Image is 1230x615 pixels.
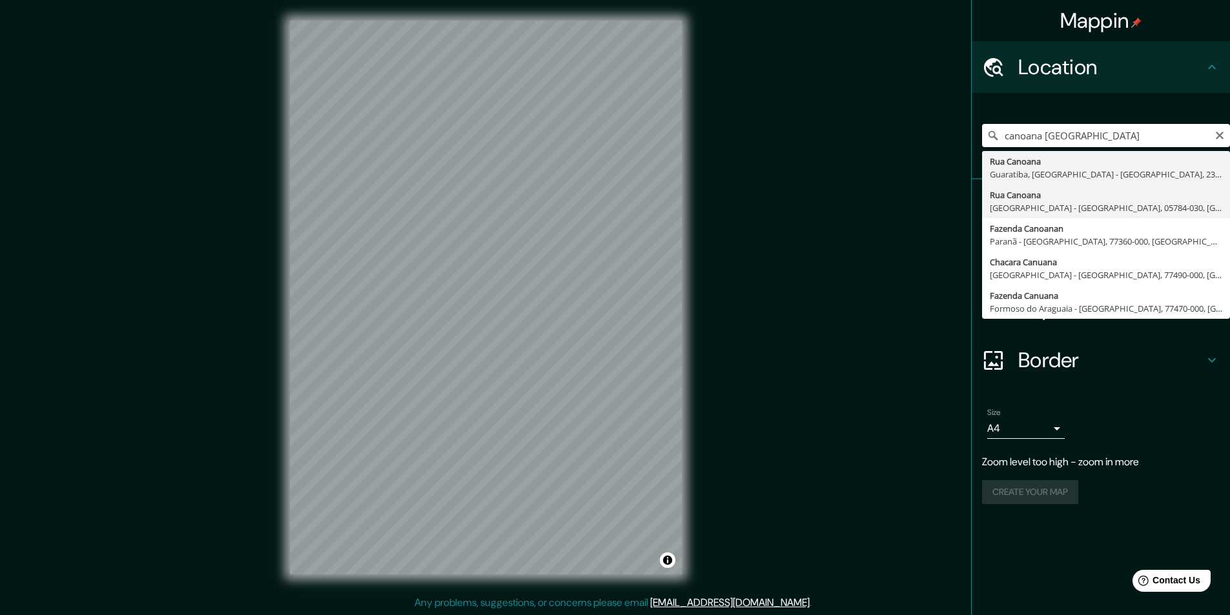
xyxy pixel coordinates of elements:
div: Fazenda Canoanan [990,222,1222,235]
a: [EMAIL_ADDRESS][DOMAIN_NAME] [650,596,810,609]
div: Fazenda Canuana [990,289,1222,302]
div: Rua Canoana [990,155,1222,168]
button: Toggle attribution [660,552,675,568]
canvas: Map [290,21,682,574]
iframe: Help widget launcher [1115,565,1216,601]
div: Guaratiba, [GEOGRAPHIC_DATA] - [GEOGRAPHIC_DATA], 23031, [GEOGRAPHIC_DATA] [990,168,1222,181]
div: Rua Canoana [990,188,1222,201]
div: Paranã - [GEOGRAPHIC_DATA], 77360-000, [GEOGRAPHIC_DATA] [990,235,1222,248]
p: Zoom level too high - zoom in more [982,454,1220,470]
div: Formoso do Araguaia - [GEOGRAPHIC_DATA], 77470-000, [GEOGRAPHIC_DATA] [990,302,1222,315]
div: Pins [972,179,1230,231]
div: Location [972,41,1230,93]
div: Style [972,231,1230,283]
div: . [812,595,814,610]
h4: Mappin [1060,8,1142,34]
div: Chacara Canuana [990,256,1222,268]
input: Pick your city or area [982,124,1230,147]
div: . [814,595,816,610]
button: Clear [1215,128,1225,141]
div: A4 [987,418,1065,439]
div: Layout [972,283,1230,334]
div: [GEOGRAPHIC_DATA] - [GEOGRAPHIC_DATA], 05784-030, [GEOGRAPHIC_DATA] [990,201,1222,214]
h4: Location [1018,54,1204,80]
img: pin-icon.png [1131,17,1142,28]
div: [GEOGRAPHIC_DATA] - [GEOGRAPHIC_DATA], 77490-000, [GEOGRAPHIC_DATA] [990,268,1222,281]
label: Size [987,407,1001,418]
p: Any problems, suggestions, or concerns please email . [415,595,812,610]
h4: Layout [1018,296,1204,321]
h4: Border [1018,347,1204,373]
div: Border [972,334,1230,386]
